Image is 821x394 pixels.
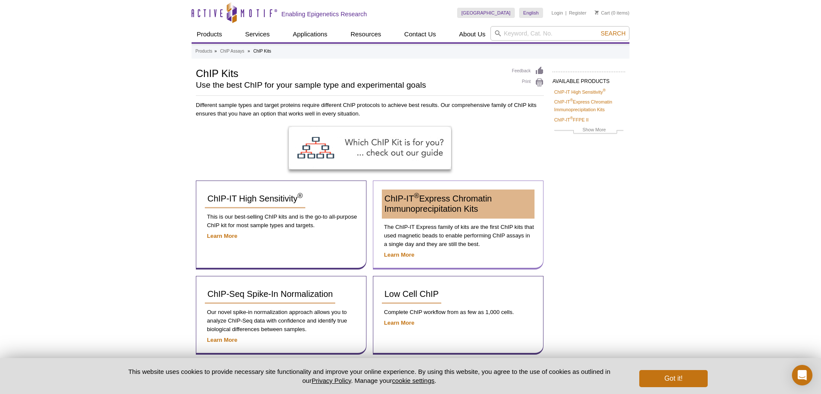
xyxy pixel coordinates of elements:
[196,66,503,79] h1: ChIP Kits
[595,10,610,16] a: Cart
[382,223,535,249] p: The ChIP-IT Express family of kits are the first ChIP kits that used magnetic beads to enable per...
[554,88,605,96] a: ChIP-IT High Sensitivity®
[207,194,303,203] span: ChIP-IT High Sensitivity
[552,10,563,16] a: Login
[240,26,275,42] a: Services
[554,116,588,124] a: ChIP-IT®FFPE II
[595,10,599,15] img: Your Cart
[457,8,515,18] a: [GEOGRAPHIC_DATA]
[248,49,250,53] li: »
[519,8,543,18] a: English
[512,66,544,76] a: Feedback
[382,308,535,317] p: Complete ChIP workflow from as few as 1,000 cells.
[195,47,212,55] a: Products
[565,8,567,18] li: |
[298,192,303,200] sup: ®
[207,233,237,239] a: Learn More
[207,289,333,299] span: ChIP-Seq Spike-In Normalization
[399,26,441,42] a: Contact Us
[552,71,625,87] h2: AVAILABLE PRODUCTS
[113,367,625,385] p: This website uses cookies to provide necessary site functionality and improve your online experie...
[207,337,237,343] a: Learn More
[346,26,387,42] a: Resources
[512,78,544,87] a: Print
[570,98,573,103] sup: ®
[570,116,573,120] sup: ®
[639,370,708,387] button: Got it!
[196,101,544,118] p: Different sample types and target proteins require different ChIP protocols to achieve best resul...
[289,127,451,169] img: ChIP Kit Selection Guide
[569,10,586,16] a: Register
[205,190,305,208] a: ChIP-IT High Sensitivity®
[384,252,414,258] a: Learn More
[205,213,357,230] p: This is our best-selling ChIP kits and is the go-to all-purpose ChIP kit for most sample types an...
[220,47,245,55] a: ChIP Assays
[312,377,351,384] a: Privacy Policy
[598,30,628,37] button: Search
[603,88,606,92] sup: ®
[253,49,271,53] li: ChIP Kits
[196,81,503,89] h2: Use the best ChIP for your sample type and experimental goals
[205,308,357,334] p: Our novel spike-in normalization approach allows you to analyze ChIP-Seq data with confidence and...
[384,194,492,213] span: ChIP-IT Express Chromatin Immunoprecipitation Kits
[392,377,434,384] button: cookie settings
[205,285,335,304] a: ChIP-Seq Spike-In Normalization
[595,8,629,18] li: (0 items)
[288,26,333,42] a: Applications
[601,30,626,37] span: Search
[414,192,419,200] sup: ®
[490,26,629,41] input: Keyword, Cat. No.
[192,26,227,42] a: Products
[384,289,439,299] span: Low Cell ChIP
[792,365,812,385] div: Open Intercom Messenger
[382,285,441,304] a: Low Cell ChIP
[281,10,367,18] h2: Enabling Epigenetics Research
[454,26,491,42] a: About Us
[214,49,217,53] li: »
[554,98,623,113] a: ChIP-IT®Express Chromatin Immunoprecipitation Kits
[382,190,535,219] a: ChIP-IT®Express Chromatin Immunoprecipitation Kits
[554,126,623,136] a: Show More
[384,320,414,326] a: Learn More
